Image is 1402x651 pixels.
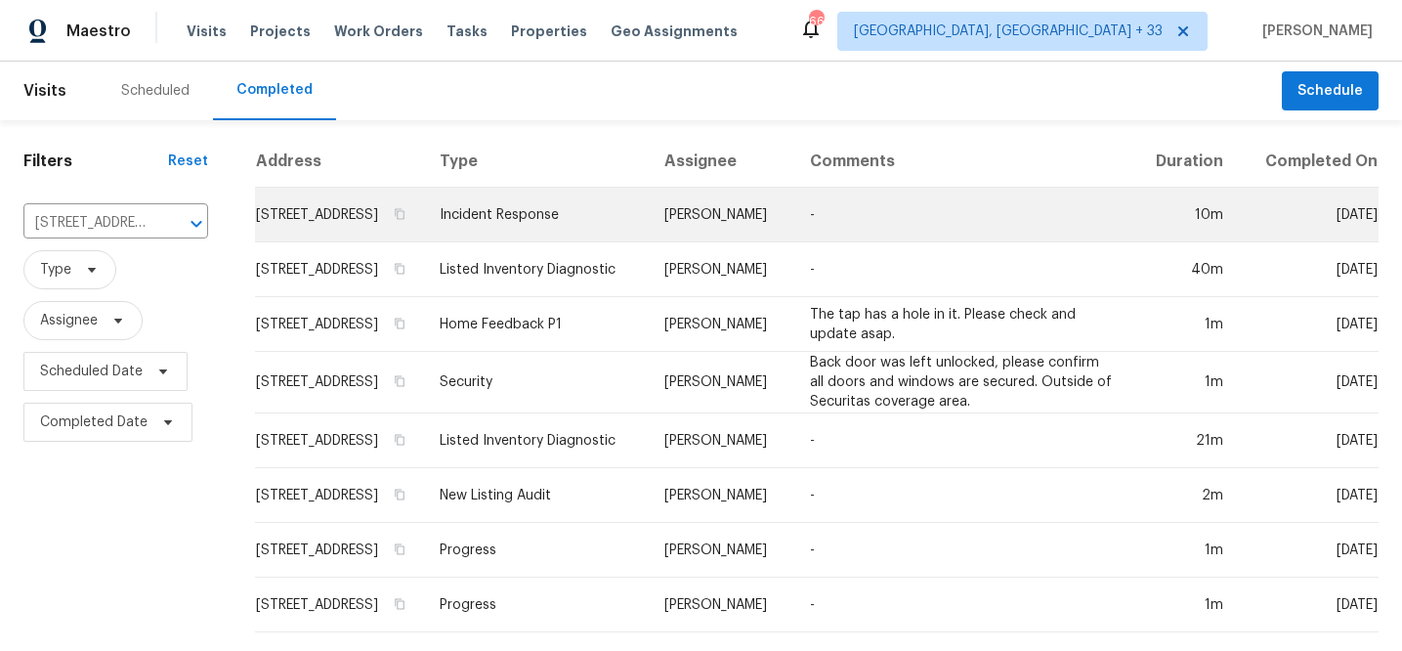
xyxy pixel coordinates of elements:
[424,352,649,413] td: Security
[649,523,794,578] td: [PERSON_NAME]
[1239,242,1379,297] td: [DATE]
[649,468,794,523] td: [PERSON_NAME]
[649,136,794,188] th: Assignee
[794,188,1131,242] td: -
[40,311,98,330] span: Assignee
[1239,413,1379,468] td: [DATE]
[1239,578,1379,632] td: [DATE]
[391,372,408,390] button: Copy Address
[794,297,1131,352] td: The tap has a hole in it. Please check and update asap.
[794,352,1131,413] td: Back door was left unlocked, please confirm all doors and windows are secured. Outside of Securit...
[1131,413,1239,468] td: 21m
[794,578,1131,632] td: -
[424,523,649,578] td: Progress
[40,412,148,432] span: Completed Date
[391,431,408,449] button: Copy Address
[424,188,649,242] td: Incident Response
[255,578,425,632] td: [STREET_ADDRESS]
[255,523,425,578] td: [STREET_ADDRESS]
[121,81,190,101] div: Scheduled
[250,22,311,41] span: Projects
[1131,242,1239,297] td: 40m
[511,22,587,41] span: Properties
[1131,136,1239,188] th: Duration
[334,22,423,41] span: Work Orders
[1131,468,1239,523] td: 2m
[23,152,168,171] h1: Filters
[794,468,1131,523] td: -
[1131,297,1239,352] td: 1m
[1239,188,1379,242] td: [DATE]
[1131,352,1239,413] td: 1m
[255,297,425,352] td: [STREET_ADDRESS]
[391,260,408,278] button: Copy Address
[424,468,649,523] td: New Listing Audit
[1239,468,1379,523] td: [DATE]
[168,152,208,171] div: Reset
[446,24,488,38] span: Tasks
[649,297,794,352] td: [PERSON_NAME]
[391,541,408,558] button: Copy Address
[649,413,794,468] td: [PERSON_NAME]
[809,12,823,31] div: 661
[794,136,1131,188] th: Comments
[424,297,649,352] td: Home Feedback P1
[187,22,227,41] span: Visits
[1239,297,1379,352] td: [DATE]
[794,523,1131,578] td: -
[391,486,408,503] button: Copy Address
[424,136,649,188] th: Type
[1239,352,1379,413] td: [DATE]
[424,242,649,297] td: Listed Inventory Diagnostic
[1131,188,1239,242] td: 10m
[1239,523,1379,578] td: [DATE]
[391,315,408,332] button: Copy Address
[40,362,143,381] span: Scheduled Date
[1131,578,1239,632] td: 1m
[424,413,649,468] td: Listed Inventory Diagnostic
[1254,22,1373,41] span: [PERSON_NAME]
[23,208,153,239] input: Search for an address...
[649,242,794,297] td: [PERSON_NAME]
[23,69,66,112] span: Visits
[183,210,210,238] button: Open
[255,413,425,468] td: [STREET_ADDRESS]
[255,352,425,413] td: [STREET_ADDRESS]
[236,80,313,100] div: Completed
[391,595,408,613] button: Copy Address
[1297,79,1363,104] span: Schedule
[611,22,738,41] span: Geo Assignments
[40,260,71,280] span: Type
[649,578,794,632] td: [PERSON_NAME]
[255,468,425,523] td: [STREET_ADDRESS]
[794,413,1131,468] td: -
[391,205,408,223] button: Copy Address
[255,136,425,188] th: Address
[854,22,1163,41] span: [GEOGRAPHIC_DATA], [GEOGRAPHIC_DATA] + 33
[66,22,131,41] span: Maestro
[1282,71,1379,111] button: Schedule
[255,188,425,242] td: [STREET_ADDRESS]
[649,352,794,413] td: [PERSON_NAME]
[255,242,425,297] td: [STREET_ADDRESS]
[1239,136,1379,188] th: Completed On
[1131,523,1239,578] td: 1m
[649,188,794,242] td: [PERSON_NAME]
[794,242,1131,297] td: -
[424,578,649,632] td: Progress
